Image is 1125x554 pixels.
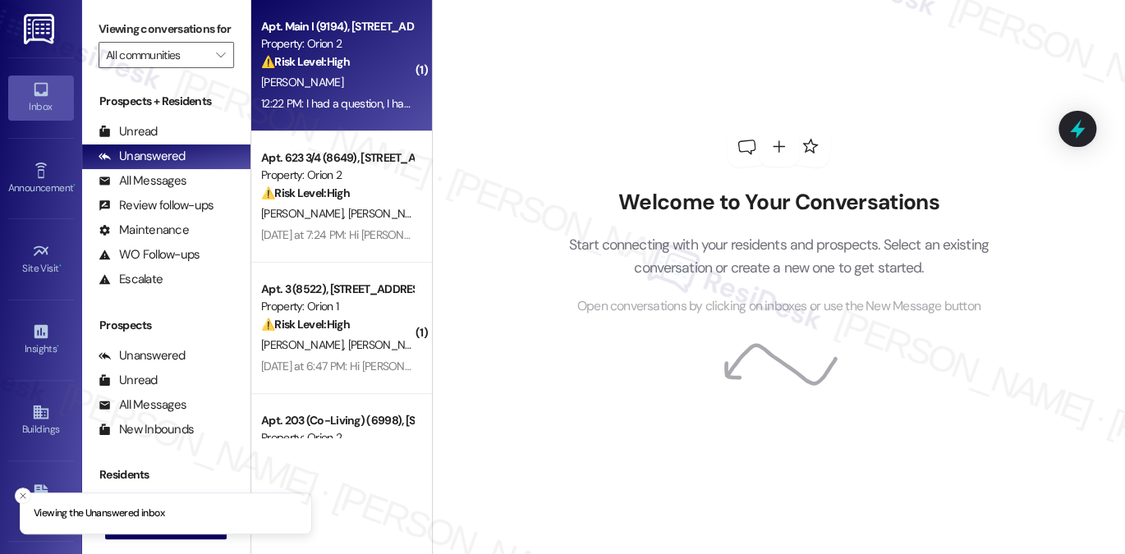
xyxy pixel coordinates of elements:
a: Site Visit • [8,237,74,282]
div: Apt. 203 (Co-Living) (6998), [STREET_ADDRESS][PERSON_NAME] [261,412,413,429]
div: Prospects [82,317,250,334]
div: Unanswered [99,347,186,364]
div: Apt. 623 3/4 (8649), [STREET_ADDRESS] [261,149,413,167]
span: • [59,260,62,272]
div: WO Follow-ups [99,246,200,263]
strong: ⚠️ Risk Level: High [261,317,350,332]
input: All communities [106,42,208,68]
img: ResiDesk Logo [24,14,57,44]
span: Open conversations by clicking on inboxes or use the New Message button [577,296,980,317]
div: Unanswered [99,148,186,165]
div: Unread [99,123,158,140]
strong: ⚠️ Risk Level: High [261,185,350,200]
span: • [73,180,76,191]
div: Residents [82,466,250,483]
div: Property: Orion 2 [261,35,413,53]
div: Prospects + Residents [82,93,250,110]
strong: ⚠️ Risk Level: High [261,54,350,69]
span: [PERSON_NAME] [261,206,348,221]
a: Buildings [8,398,74,442]
button: Close toast [15,488,31,504]
div: Review follow-ups [99,197,214,214]
span: [PERSON_NAME] [261,337,348,352]
span: [PERSON_NAME] [347,337,434,352]
div: Apt. Main I (9194), [STREET_ADDRESS] [261,18,413,35]
div: All Messages [99,396,186,414]
div: New Inbounds [99,421,194,438]
div: Apt. 3 (8522), [STREET_ADDRESS] [261,281,413,298]
div: Property: Orion 2 [261,429,413,446]
div: Property: Orion 2 [261,167,413,184]
span: [PERSON_NAME] [261,75,343,89]
i:  [216,48,225,62]
h2: Welcome to Your Conversations [544,190,1013,216]
a: Leads [8,479,74,524]
p: Viewing the Unanswered inbox [34,506,164,521]
div: Maintenance [99,222,189,239]
a: Inbox [8,76,74,120]
p: Start connecting with your residents and prospects. Select an existing conversation or create a n... [544,233,1013,280]
div: All Messages [99,172,186,190]
div: Unread [99,372,158,389]
span: [PERSON_NAME] [347,206,429,221]
div: Property: Orion 1 [261,298,413,315]
a: Insights • [8,318,74,362]
label: Viewing conversations for [99,16,234,42]
div: Escalate [99,271,163,288]
span: • [57,341,59,352]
